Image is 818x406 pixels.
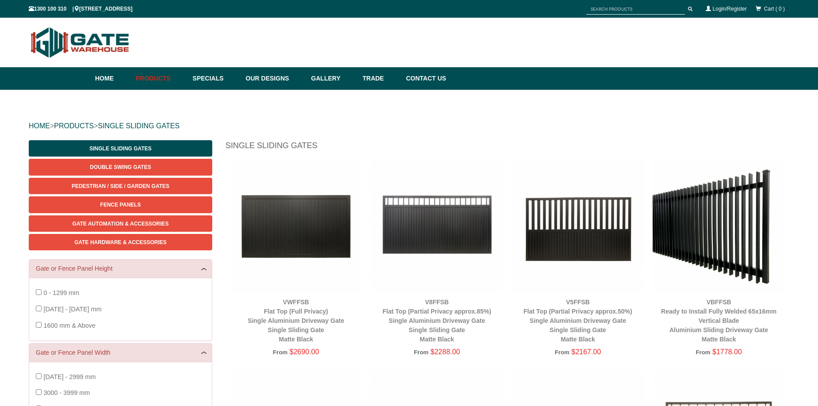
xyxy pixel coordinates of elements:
[512,160,644,292] img: V5FFSB - Flat Top (Partial Privacy approx.50%) - Single Aluminium Driveway Gate - Single Sliding ...
[230,160,362,292] img: VWFFSB - Flat Top (Full Privacy) - Single Aluminium Driveway Gate - Single Sliding Gate - Matte B...
[712,348,742,356] span: $1778.00
[73,221,169,227] span: Gate Automation & Accessories
[29,196,212,213] a: Fence Panels
[290,348,319,356] span: $2690.00
[358,67,401,90] a: Trade
[661,299,776,343] a: VBFFSBReady to Install Fully Welded 65x16mm Vertical BladeAluminium Sliding Driveway GateMatte Black
[43,289,79,296] span: 0 - 1299 mm
[586,4,685,15] input: SEARCH PRODUCTS
[90,164,151,170] span: Double Swing Gates
[764,6,785,12] span: Cart ( 0 )
[29,140,212,157] a: Single Sliding Gates
[74,239,167,245] span: Gate Hardware & Accessories
[401,67,446,90] a: Contact Us
[524,299,632,343] a: V5FFSBFlat Top (Partial Privacy approx.50%)Single Aluminium Driveway GateSingle Sliding GateMatte...
[29,6,133,12] span: 1300 100 310 | [STREET_ADDRESS]
[382,299,491,343] a: V8FFSBFlat Top (Partial Privacy approx.85%)Single Aluminium Driveway GateSingle Sliding GateMatte...
[273,349,287,356] span: From
[696,349,710,356] span: From
[131,67,188,90] a: Products
[241,67,307,90] a: Our Designs
[29,122,50,130] a: HOME
[54,122,94,130] a: PRODUCTS
[307,67,358,90] a: Gallery
[713,6,747,12] a: Login/Register
[36,348,205,357] a: Gate or Fence Panel Width
[248,299,344,343] a: VWFFSBFlat Top (Full Privacy)Single Aluminium Driveway GateSingle Sliding GateMatte Black
[371,160,503,292] img: V8FFSB - Flat Top (Partial Privacy approx.85%) - Single Aluminium Driveway Gate - Single Sliding ...
[43,322,96,329] span: 1600 mm & Above
[653,160,785,292] img: VBFFSB - Ready to Install Fully Welded 65x16mm Vertical Blade - Aluminium Sliding Driveway Gate -...
[89,146,151,152] span: Single Sliding Gates
[414,349,428,356] span: From
[43,389,90,396] span: 3000 - 3999 mm
[29,22,132,63] img: Gate Warehouse
[100,202,141,208] span: Fence Panels
[95,67,131,90] a: Home
[29,178,212,194] a: Pedestrian / Side / Garden Gates
[29,112,789,140] div: > >
[29,215,212,232] a: Gate Automation & Accessories
[72,183,169,189] span: Pedestrian / Side / Garden Gates
[555,349,570,356] span: From
[29,159,212,175] a: Double Swing Gates
[36,264,205,273] a: Gate or Fence Panel Height
[226,140,789,156] h1: Single Sliding Gates
[188,67,241,90] a: Specials
[29,234,212,250] a: Gate Hardware & Accessories
[43,306,101,313] span: [DATE] - [DATE] mm
[571,348,601,356] span: $2167.00
[431,348,460,356] span: $2288.00
[43,373,96,380] span: [DATE] - 2999 mm
[98,122,180,130] a: SINGLE SLIDING GATES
